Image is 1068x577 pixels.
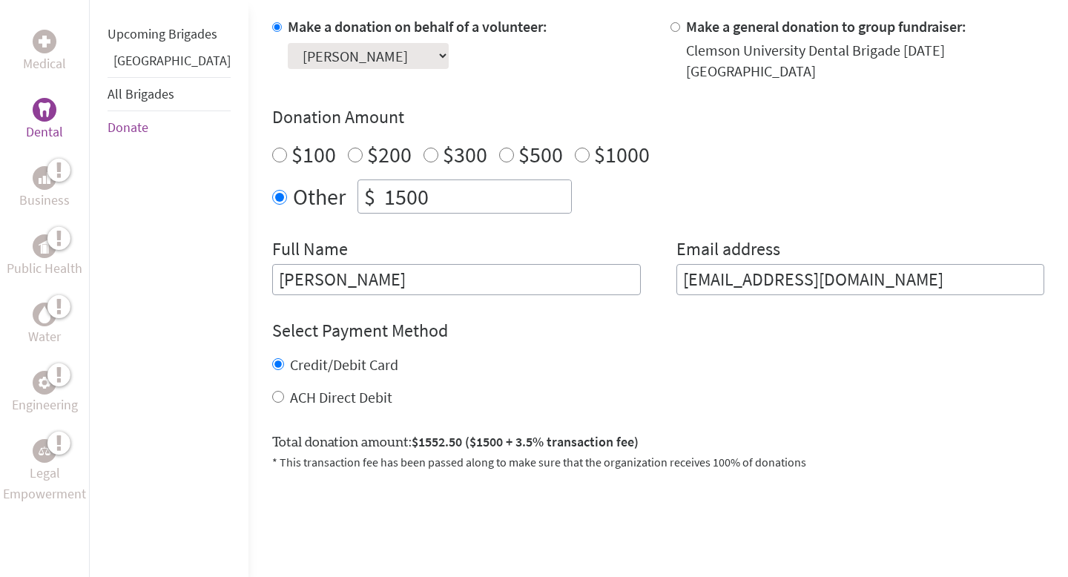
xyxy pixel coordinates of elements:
[686,40,1045,82] div: Clemson University Dental Brigade [DATE] [GEOGRAPHIC_DATA]
[676,264,1045,295] input: Your Email
[28,303,61,347] a: WaterWater
[33,30,56,53] div: Medical
[272,264,641,295] input: Enter Full Name
[23,53,66,74] p: Medical
[358,180,381,213] div: $
[39,377,50,389] img: Engineering
[28,326,61,347] p: Water
[272,453,1044,471] p: * This transaction fee has been passed along to make sure that the organization receives 100% of ...
[290,355,398,374] label: Credit/Debit Card
[108,50,231,77] li: Panama
[33,234,56,258] div: Public Health
[39,172,50,184] img: Business
[676,237,780,264] label: Email address
[23,30,66,74] a: MedicalMedical
[108,85,174,102] a: All Brigades
[12,395,78,415] p: Engineering
[291,140,336,168] label: $100
[39,36,50,47] img: Medical
[288,17,547,36] label: Make a donation on behalf of a volunteer:
[594,140,650,168] label: $1000
[19,166,70,211] a: BusinessBusiness
[33,303,56,326] div: Water
[108,25,217,42] a: Upcoming Brigades
[33,98,56,122] div: Dental
[293,179,346,214] label: Other
[272,319,1044,343] h4: Select Payment Method
[26,98,63,142] a: DentalDental
[33,439,56,463] div: Legal Empowerment
[113,52,231,69] a: [GEOGRAPHIC_DATA]
[3,439,86,504] a: Legal EmpowermentLegal Empowerment
[108,111,231,144] li: Donate
[12,371,78,415] a: EngineeringEngineering
[290,388,392,406] label: ACH Direct Debit
[518,140,563,168] label: $500
[272,489,498,547] iframe: reCAPTCHA
[108,119,148,136] a: Donate
[272,432,639,453] label: Total donation amount:
[381,180,571,213] input: Enter Amount
[33,371,56,395] div: Engineering
[39,306,50,323] img: Water
[367,140,412,168] label: $200
[7,258,82,279] p: Public Health
[443,140,487,168] label: $300
[3,463,86,504] p: Legal Empowerment
[19,190,70,211] p: Business
[26,122,63,142] p: Dental
[108,77,231,111] li: All Brigades
[39,239,50,254] img: Public Health
[272,237,348,264] label: Full Name
[412,433,639,450] span: $1552.50 ($1500 + 3.5% transaction fee)
[39,446,50,455] img: Legal Empowerment
[33,166,56,190] div: Business
[7,234,82,279] a: Public HealthPublic Health
[686,17,966,36] label: Make a general donation to group fundraiser:
[108,18,231,50] li: Upcoming Brigades
[272,105,1044,129] h4: Donation Amount
[39,102,50,116] img: Dental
